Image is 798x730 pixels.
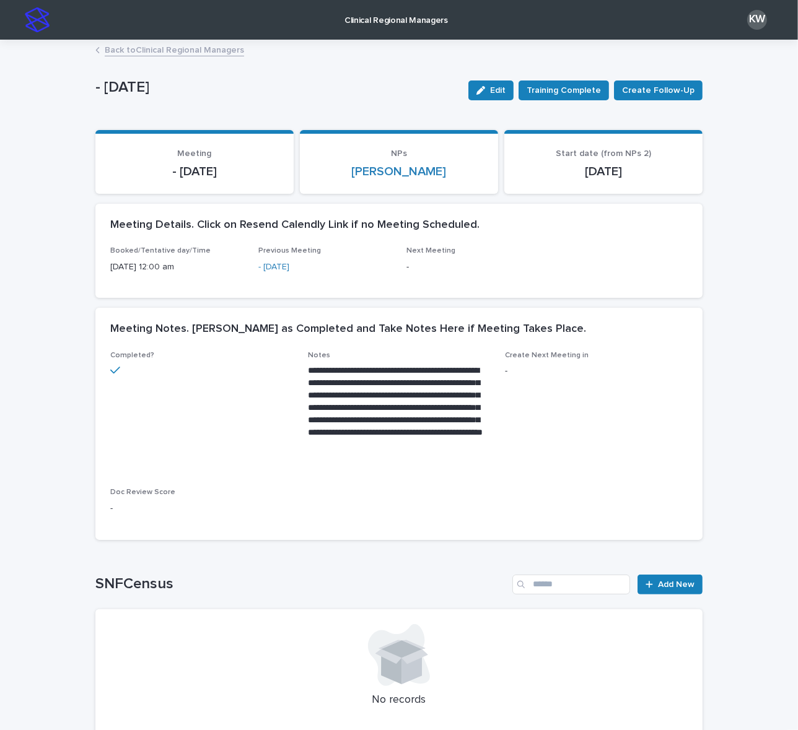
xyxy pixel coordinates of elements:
[177,149,211,158] span: Meeting
[25,7,50,32] img: stacker-logo-s-only.png
[258,247,321,254] span: Previous Meeting
[308,352,330,359] span: Notes
[406,247,455,254] span: Next Meeting
[351,164,446,179] a: [PERSON_NAME]
[391,149,407,158] span: NPs
[505,352,589,359] span: Create Next Meeting in
[556,149,651,158] span: Start date (from NPs 2)
[105,42,244,56] a: Back toClinical Regional Managers
[110,219,480,232] h2: Meeting Details. Click on Resend Calendly Link if no Meeting Scheduled.
[519,80,609,100] button: Training Complete
[406,261,540,274] p: -
[110,247,211,254] span: Booked/Tentative day/Time
[519,164,688,179] p: [DATE]
[110,323,586,336] h2: Meeting Notes. [PERSON_NAME] as Completed and Take Notes Here if Meeting Takes Place.
[110,489,175,496] span: Doc Review Score
[95,575,507,593] h1: SNFCensus
[490,86,506,95] span: Edit
[747,10,767,30] div: KW
[512,575,630,594] input: Search
[95,79,458,97] p: - [DATE]
[110,164,279,179] p: - [DATE]
[614,80,703,100] button: Create Follow-Up
[527,84,601,97] span: Training Complete
[110,502,293,515] p: -
[110,693,688,707] p: No records
[658,580,695,589] span: Add New
[638,575,703,594] a: Add New
[505,365,688,378] p: -
[468,80,514,100] button: Edit
[258,261,289,274] a: - [DATE]
[622,84,695,97] span: Create Follow-Up
[110,352,154,359] span: Completed?
[110,261,243,274] p: [DATE] 12:00 am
